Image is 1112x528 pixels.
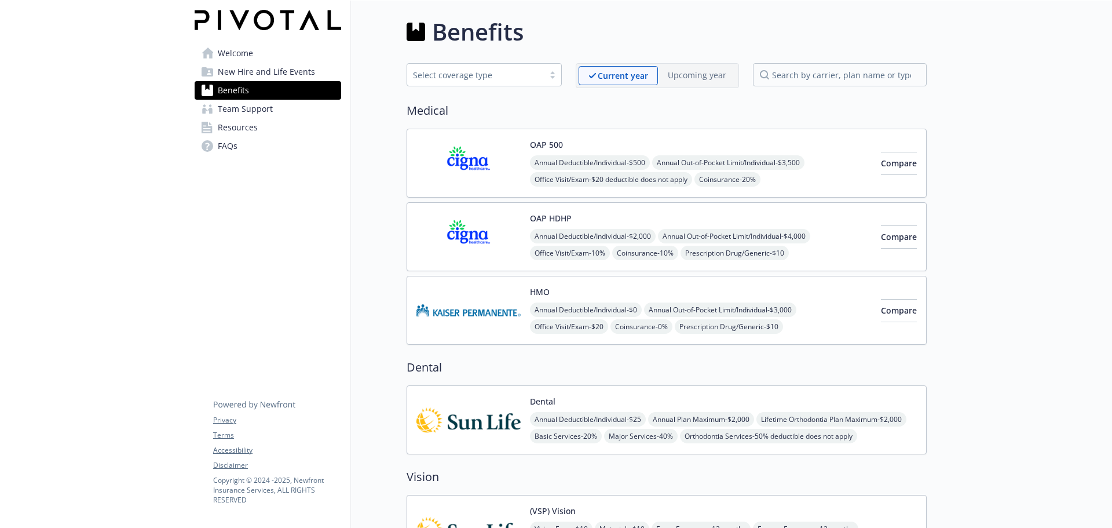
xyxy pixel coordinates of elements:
span: Office Visit/Exam - $20 deductible does not apply [530,172,692,187]
span: Annual Out-of-Pocket Limit/Individual - $4,000 [658,229,810,243]
span: Annual Deductible/Individual - $500 [530,155,650,170]
a: New Hire and Life Events [195,63,341,81]
span: Office Visit/Exam - $20 [530,319,608,334]
span: Prescription Drug/Generic - $10 [681,246,789,260]
span: Annual Deductible/Individual - $25 [530,412,646,427]
span: Orthodontia Services - 50% deductible does not apply [680,429,857,443]
div: Select coverage type [413,69,538,81]
span: Annual Plan Maximum - $2,000 [648,412,754,427]
a: Welcome [195,44,341,63]
span: Office Visit/Exam - 10% [530,246,610,260]
span: Annual Deductible/Individual - $0 [530,303,642,317]
span: Benefits [218,81,249,100]
span: Resources [218,118,258,137]
p: Upcoming year [668,69,726,81]
span: Major Services - 40% [604,429,678,443]
img: CIGNA carrier logo [416,139,521,188]
button: Compare [881,299,917,322]
span: Basic Services - 20% [530,429,602,443]
span: Team Support [218,100,273,118]
a: FAQs [195,137,341,155]
p: Copyright © 2024 - 2025 , Newfront Insurance Services, ALL RIGHTS RESERVED [213,475,341,505]
a: Accessibility [213,445,341,456]
button: HMO [530,286,550,298]
a: Privacy [213,415,341,425]
h2: Dental [407,359,927,376]
button: OAP HDHP [530,212,572,224]
span: Compare [881,231,917,242]
span: Compare [881,305,917,316]
span: Coinsurance - 10% [612,246,678,260]
span: Annual Deductible/Individual - $2,000 [530,229,656,243]
h1: Benefits [432,14,524,49]
span: Lifetime Orthodontia Plan Maximum - $2,000 [756,412,906,427]
input: search by carrier, plan name or type [753,63,927,86]
span: FAQs [218,137,237,155]
button: Compare [881,152,917,175]
a: Team Support [195,100,341,118]
span: Annual Out-of-Pocket Limit/Individual - $3,500 [652,155,804,170]
span: Prescription Drug/Generic - $10 [675,319,783,334]
span: Welcome [218,44,253,63]
span: New Hire and Life Events [218,63,315,81]
a: Terms [213,430,341,440]
h2: Medical [407,102,927,119]
img: CIGNA carrier logo [416,212,521,261]
h2: Vision [407,468,927,486]
a: Disclaimer [213,460,341,471]
button: Dental [530,395,555,407]
a: Resources [195,118,341,137]
button: (VSP) Vision [530,505,576,517]
span: Compare [881,158,917,169]
img: Sun Life Assurance Company of CA (US) carrier logo [416,395,521,445]
a: Benefits [195,81,341,100]
span: Upcoming year [658,66,736,85]
img: Kaiser Permanente Insurance Company carrier logo [416,286,521,335]
span: Coinsurance - 20% [694,172,760,187]
span: Coinsurance - 0% [610,319,672,334]
p: Current year [598,70,648,82]
span: Annual Out-of-Pocket Limit/Individual - $3,000 [644,303,796,317]
button: Compare [881,225,917,249]
button: OAP 500 [530,139,563,151]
